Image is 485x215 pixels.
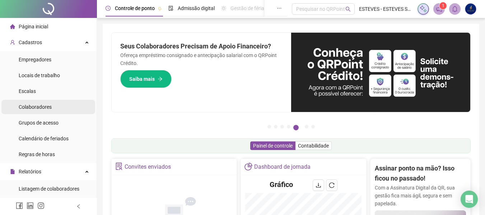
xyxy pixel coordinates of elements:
span: left [76,204,81,209]
img: 58268 [465,4,476,14]
span: clock-circle [106,6,111,11]
div: Dashboard de jornada [254,161,311,173]
span: Colaboradores [19,104,52,110]
span: facebook [16,202,23,209]
span: search [345,6,351,12]
span: Contabilidade [298,143,329,149]
button: 7 [311,125,315,128]
span: file-done [168,6,173,11]
span: Empregadores [19,57,51,62]
button: 3 [280,125,284,128]
button: 6 [305,125,308,128]
span: Listagem de colaboradores [19,186,79,192]
span: Controle de ponto [115,5,155,11]
span: home [10,24,15,29]
span: ellipsis [277,6,282,11]
span: sun [221,6,226,11]
img: banner%2F11e687cd-1386-4cbd-b13b-7bd81425532d.png [291,33,471,112]
span: notification [436,6,442,12]
span: pie-chart [244,163,252,170]
span: file [10,169,15,174]
span: bell [452,6,458,12]
span: arrow-right [158,76,163,81]
span: Relatórios [19,169,41,174]
span: download [316,182,321,188]
span: Calendário de feriados [19,136,69,141]
span: Admissão digital [178,5,215,11]
span: Cadastros [19,39,42,45]
span: Locais de trabalho [19,73,60,78]
button: Saiba mais [120,70,172,88]
p: Ofereça empréstimo consignado e antecipação salarial com o QRPoint Crédito. [120,51,283,67]
h2: Assinar ponto na mão? Isso ficou no passado! [375,163,466,184]
span: solution [115,163,123,170]
button: 5 [293,125,299,130]
div: Convites enviados [125,161,171,173]
span: Saiba mais [129,75,155,83]
h2: Seus Colaboradores Precisam de Apoio Financeiro? [120,41,283,51]
span: user-add [10,40,15,45]
img: sparkle-icon.fc2bf0ac1784a2077858766a79e2daf3.svg [419,5,427,13]
span: 1 [442,3,444,8]
sup: 1 [439,2,447,9]
span: Regras de horas [19,151,55,157]
span: pushpin [158,6,162,11]
span: Escalas [19,88,36,94]
button: 1 [267,125,271,128]
span: Grupos de acesso [19,120,59,126]
h4: Gráfico [270,179,293,190]
button: 4 [287,125,290,128]
span: Gestão de férias [230,5,267,11]
span: instagram [37,202,45,209]
span: Painel de controle [253,143,293,149]
button: 2 [274,125,278,128]
span: Página inicial [19,24,48,29]
span: reload [329,182,335,188]
div: Open Intercom Messenger [461,191,478,208]
p: Com a Assinatura Digital da QR, sua gestão fica mais ágil, segura e sem papelada. [375,184,466,207]
span: ESTEVES - ESTEVES SOLUÇÕES CONTÁBEIS LTDA [359,5,414,13]
span: linkedin [27,202,34,209]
